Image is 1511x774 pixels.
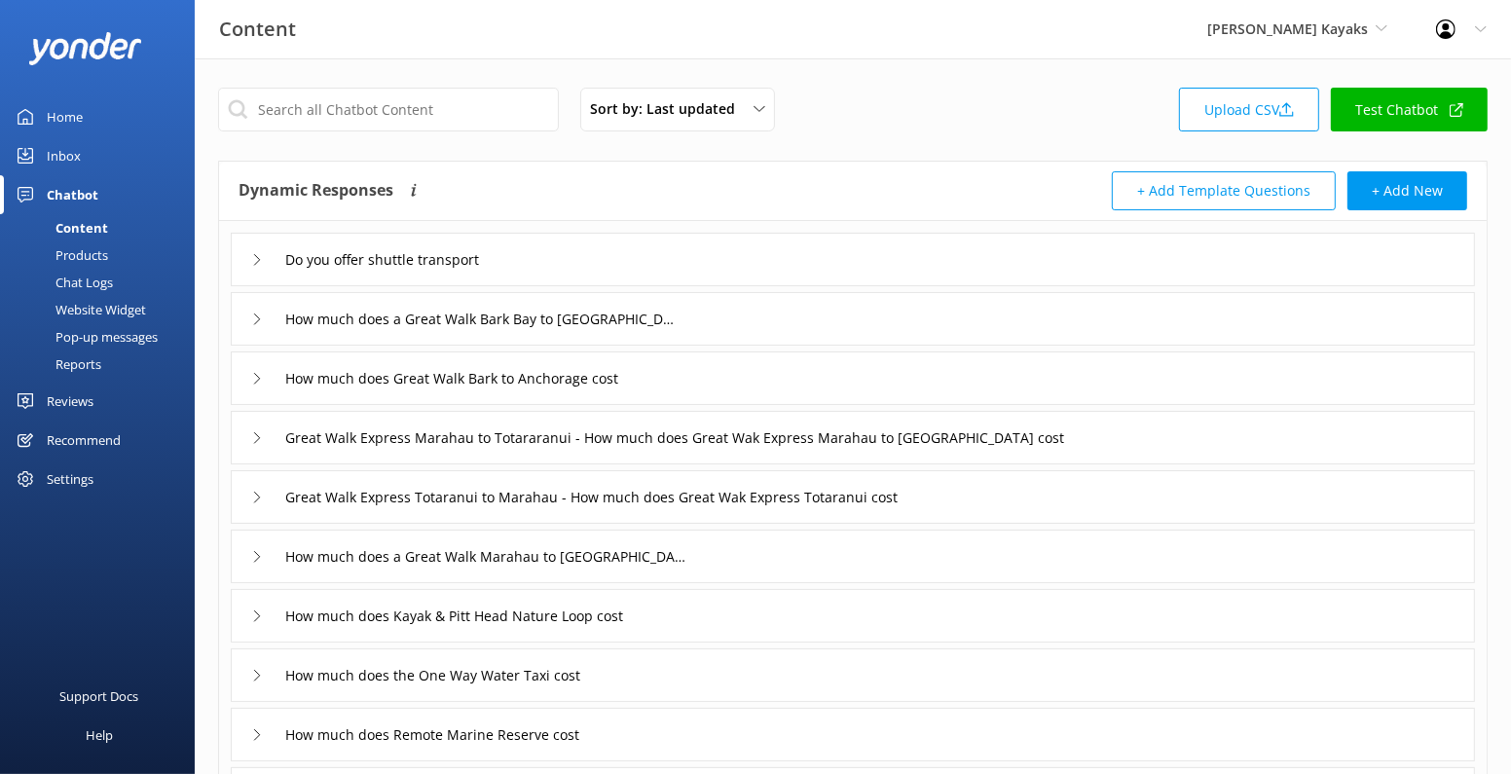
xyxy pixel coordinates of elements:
a: Pop-up messages [12,323,195,350]
a: Chat Logs [12,269,195,296]
div: Chatbot [47,175,98,214]
img: yonder-white-logo.png [29,32,141,64]
input: Search all Chatbot Content [218,88,559,131]
div: Home [47,97,83,136]
div: Products [12,241,108,269]
span: Sort by: Last updated [590,98,747,120]
h4: Dynamic Responses [239,171,393,210]
div: Pop-up messages [12,323,158,350]
div: Reviews [47,382,93,421]
a: Website Widget [12,296,195,323]
div: Settings [47,460,93,498]
span: [PERSON_NAME] Kayaks [1207,19,1368,38]
div: Inbox [47,136,81,175]
button: + Add Template Questions [1112,171,1336,210]
button: + Add New [1347,171,1467,210]
a: Upload CSV [1179,88,1319,131]
a: Test Chatbot [1331,88,1488,131]
div: Help [86,716,113,755]
div: Chat Logs [12,269,113,296]
div: Reports [12,350,101,378]
a: Products [12,241,195,269]
a: Reports [12,350,195,378]
h3: Content [219,14,296,45]
div: Content [12,214,108,241]
div: Support Docs [60,677,139,716]
div: Recommend [47,421,121,460]
a: Content [12,214,195,241]
div: Website Widget [12,296,146,323]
